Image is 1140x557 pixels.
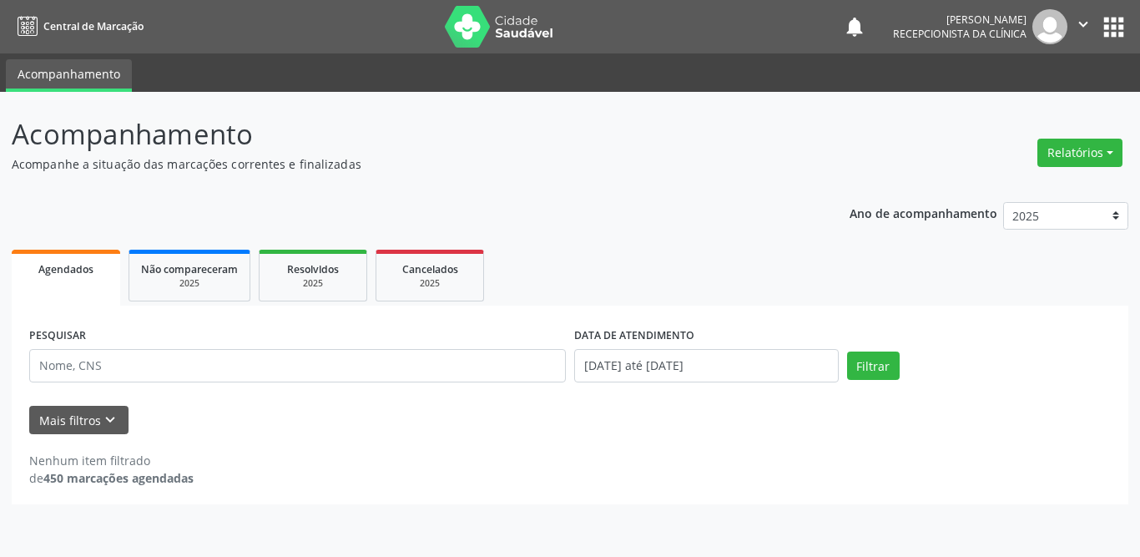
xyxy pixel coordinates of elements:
[574,349,839,382] input: Selecione um intervalo
[29,323,86,349] label: PESQUISAR
[141,277,238,290] div: 2025
[29,469,194,487] div: de
[850,202,997,223] p: Ano de acompanhamento
[101,411,119,429] i: keyboard_arrow_down
[287,262,339,276] span: Resolvidos
[1037,139,1122,167] button: Relatórios
[847,352,900,380] button: Filtrar
[574,323,694,349] label: DATA DE ATENDIMENTO
[29,452,194,469] div: Nenhum item filtrado
[29,406,129,435] button: Mais filtroskeyboard_arrow_down
[893,13,1027,27] div: [PERSON_NAME]
[43,19,144,33] span: Central de Marcação
[271,277,355,290] div: 2025
[1067,9,1099,44] button: 
[1074,15,1092,33] i: 
[38,262,93,276] span: Agendados
[141,262,238,276] span: Não compareceram
[12,114,794,155] p: Acompanhamento
[43,470,194,486] strong: 450 marcações agendadas
[843,15,866,38] button: notifications
[893,27,1027,41] span: Recepcionista da clínica
[1032,9,1067,44] img: img
[6,59,132,92] a: Acompanhamento
[402,262,458,276] span: Cancelados
[12,155,794,173] p: Acompanhe a situação das marcações correntes e finalizadas
[29,349,566,382] input: Nome, CNS
[1099,13,1128,42] button: apps
[388,277,472,290] div: 2025
[12,13,144,40] a: Central de Marcação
